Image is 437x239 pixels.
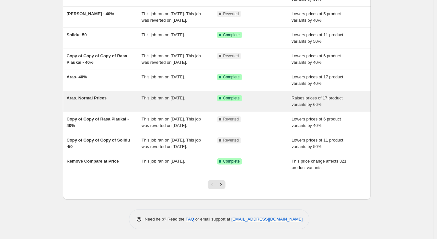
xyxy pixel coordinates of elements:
[292,11,341,23] span: Lowers prices of 5 product variants by 40%
[292,32,343,44] span: Lowers prices of 11 product variants by 50%
[223,159,240,164] span: Complete
[208,180,225,189] nav: Pagination
[142,159,185,164] span: This job ran on [DATE].
[142,53,201,65] span: This job ran on [DATE]. This job was reverted on [DATE].
[145,217,186,222] span: Need help? Read the
[223,11,239,17] span: Reverted
[231,217,303,222] a: [EMAIL_ADDRESS][DOMAIN_NAME]
[67,159,119,164] span: Remove Compare at Price
[142,96,185,100] span: This job ran on [DATE].
[216,180,225,189] button: Next
[292,74,343,86] span: Lowers prices of 17 product variants by 40%
[292,117,341,128] span: Lowers prices of 6 product variants by 40%
[142,32,185,37] span: This job ran on [DATE].
[223,96,240,101] span: Complete
[292,138,343,149] span: Lowers prices of 11 product variants by 50%
[142,138,201,149] span: This job ran on [DATE]. This job was reverted on [DATE].
[223,74,240,80] span: Complete
[292,159,347,170] span: This price change affects 321 product variants.
[194,217,231,222] span: or email support at
[67,117,129,128] span: Copy of Copy of Rasa Plaukai - 40%
[67,32,87,37] span: Solidu -50
[142,74,185,79] span: This job ran on [DATE].
[142,117,201,128] span: This job ran on [DATE]. This job was reverted on [DATE].
[186,217,194,222] a: FAQ
[223,117,239,122] span: Reverted
[223,138,239,143] span: Reverted
[67,74,87,79] span: Aras- 40%
[142,11,201,23] span: This job ran on [DATE]. This job was reverted on [DATE].
[67,96,107,100] span: Aras. Normal Prices
[223,53,239,59] span: Reverted
[67,53,127,65] span: Copy of Copy of Copy of Rasa Plaukai - 40%
[292,96,343,107] span: Raises prices of 17 product variants by 66%
[223,32,240,38] span: Complete
[67,11,114,16] span: [PERSON_NAME] - 40%
[67,138,130,149] span: Copy of Copy of Copy of Solidu -50
[292,53,341,65] span: Lowers prices of 6 product variants by 40%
